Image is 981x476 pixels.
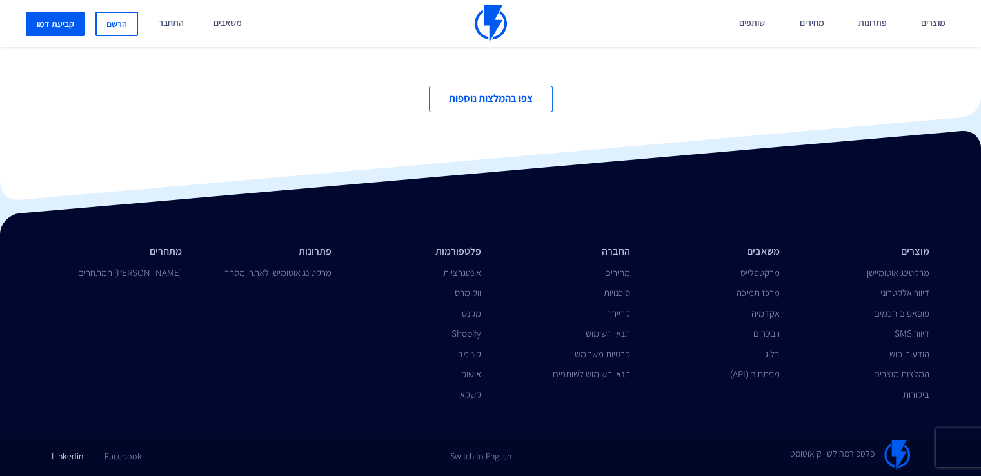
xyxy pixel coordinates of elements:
[104,440,142,462] a: Facebook
[586,327,630,339] a: תנאי השימוש
[456,348,481,360] a: קונימבו
[874,307,929,319] a: פופאפים חכמים
[460,307,481,319] a: מג'נטו
[895,327,929,339] a: דיוור SMS
[737,286,780,299] a: מרכז תמיכה
[604,286,630,299] a: סוכנויות
[52,244,182,259] li: מתחרים
[429,86,553,112] a: צפו בהמלצות נוספות
[740,266,780,279] a: מרקטפלייס
[451,327,481,339] a: Shopify
[903,388,929,401] a: ביקורות
[455,286,481,299] a: ווקומרס
[889,348,929,360] a: הודעות פוש
[458,388,481,401] a: קשקאו
[730,368,780,380] a: מפתחים (API)
[461,368,481,380] a: אישופ
[867,266,929,279] a: מרקטינג אוטומיישן
[799,244,929,259] li: מוצרים
[753,327,780,339] a: וובינרים
[575,348,630,360] a: פרטיות משתמש
[649,244,780,259] li: משאבים
[874,368,929,380] a: המלצות מוצרים
[26,12,85,36] a: קביעת דמו
[224,266,332,279] a: מרקטינג אוטומישן לאתרי מסחר
[553,368,630,380] a: תנאי השימוש לשותפים
[500,244,631,259] li: החברה
[765,348,780,360] a: בלוג
[607,307,630,319] a: קריירה
[884,440,910,470] img: Flashy
[605,266,630,279] a: מחירים
[450,440,511,462] a: Switch to English
[201,244,332,259] li: פתרונות
[751,307,780,319] a: אקדמיה
[443,266,481,279] a: אינטגרציות
[52,440,83,462] a: Linkedin
[95,12,138,36] a: הרשם
[351,244,481,259] li: פלטפורמות
[78,266,182,279] a: [PERSON_NAME] המתחרים
[880,286,929,299] a: דיוור אלקטרוני
[788,440,910,470] a: פלטפורמה לשיווק אוטומטי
